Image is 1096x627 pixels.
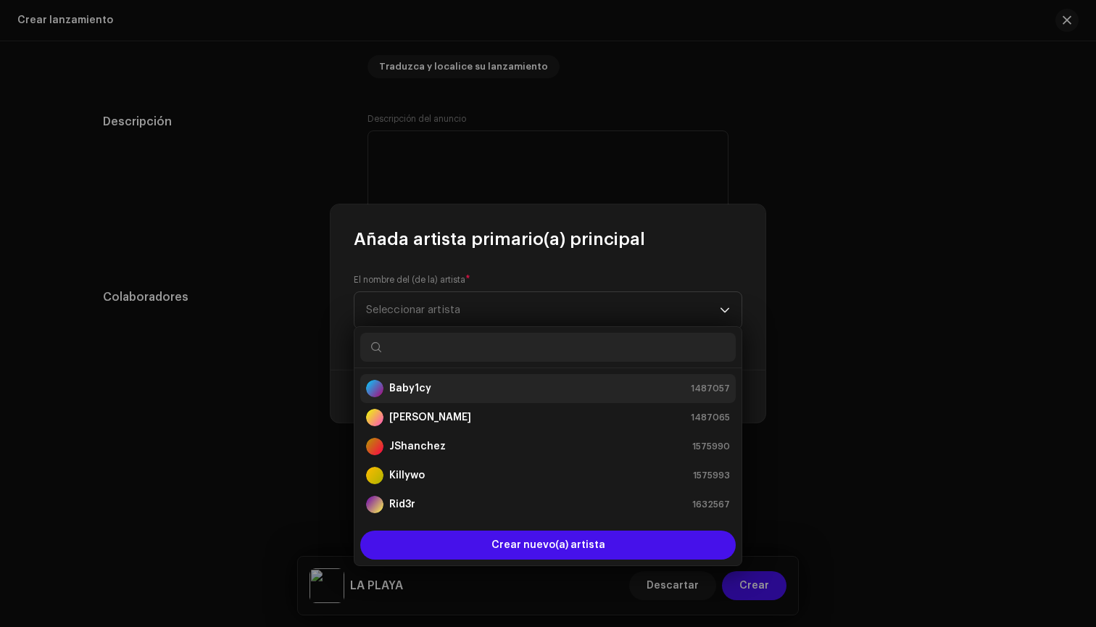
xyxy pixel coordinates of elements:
[366,304,460,315] span: Seleccionar artista
[354,274,470,286] label: El nombre del (de la) artista
[389,381,431,396] strong: Baby1cy
[389,497,415,512] strong: Rid3r
[389,439,446,454] strong: JShanchez
[360,403,736,432] li: Delap
[491,531,605,560] span: Crear nuevo(a) artista
[354,228,645,251] span: Añada artista primario(a) principal
[354,368,742,554] ul: Option List
[360,374,736,403] li: Baby1cy
[389,468,425,483] strong: Killywo
[692,497,730,512] span: 1632567
[366,292,720,328] span: Seleccionar artista
[389,410,471,425] strong: [PERSON_NAME]
[720,292,730,328] div: dropdown trigger
[360,519,736,548] li: Salcruz
[360,490,736,519] li: Rid3r
[360,461,736,490] li: Killywo
[360,432,736,461] li: JShanchez
[691,410,730,425] span: 1487065
[692,439,730,454] span: 1575990
[691,381,730,396] span: 1487057
[693,468,730,483] span: 1575993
